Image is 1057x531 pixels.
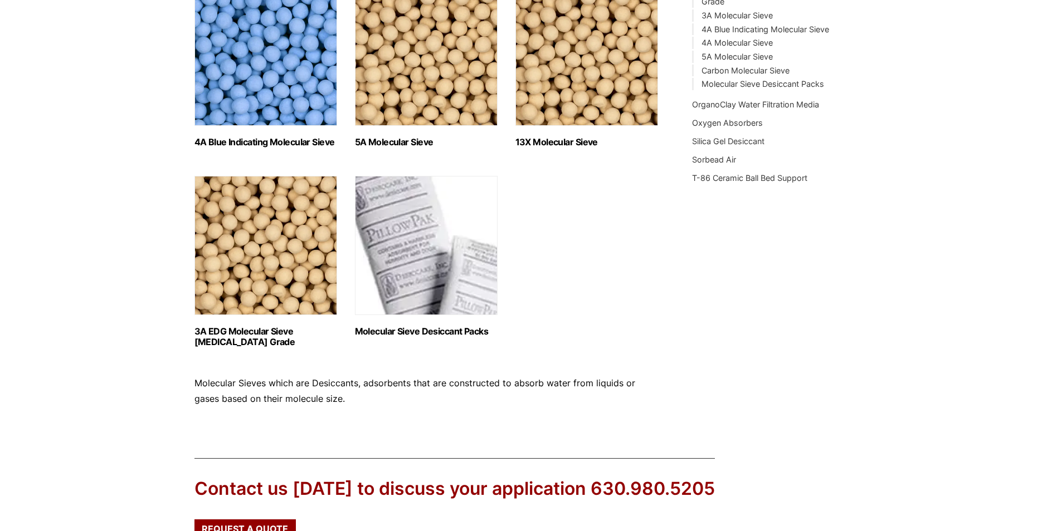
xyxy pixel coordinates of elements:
[194,376,659,406] p: Molecular Sieves which are Desiccants, adsorbents that are constructed to absorb water from liqui...
[702,66,790,75] a: Carbon Molecular Sieve
[692,100,819,109] a: OrganoClay Water Filtration Media
[194,176,337,315] img: 3A EDG Molecular Sieve Ethanol Grade
[692,136,764,146] a: Silica Gel Desiccant
[702,52,773,61] a: 5A Molecular Sieve
[194,176,337,347] a: Visit product category 3A EDG Molecular Sieve Ethanol Grade
[194,476,715,501] div: Contact us [DATE] to discuss your application 630.980.5205
[702,38,773,47] a: 4A Molecular Sieve
[355,176,498,337] a: Visit product category Molecular Sieve Desiccant Packs
[194,326,337,347] h2: 3A EDG Molecular Sieve [MEDICAL_DATA] Grade
[702,11,773,20] a: 3A Molecular Sieve
[355,176,498,315] img: Molecular Sieve Desiccant Packs
[702,79,824,88] a: Molecular Sieve Desiccant Packs
[355,137,498,147] h2: 5A Molecular Sieve
[194,137,337,147] h2: 4A Blue Indicating Molecular Sieve
[692,118,763,127] a: Oxygen Absorbers
[692,155,736,164] a: Sorbead Air
[702,24,829,34] a: 4A Blue Indicating Molecular Sieve
[355,326,498,337] h2: Molecular Sieve Desiccant Packs
[515,137,658,147] h2: 13X Molecular Sieve
[692,173,807,183] a: T-86 Ceramic Ball Bed Support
